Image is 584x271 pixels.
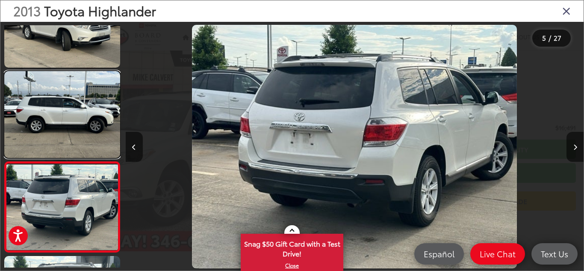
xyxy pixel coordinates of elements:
[470,243,525,265] a: Live Chat
[3,70,121,159] img: 2013 Toyota Highlander Base Plus V6
[554,33,561,42] span: 27
[126,25,584,269] div: 2013 Toyota Highlander Base Plus V6 4
[5,164,119,250] img: 2013 Toyota Highlander Base Plus V6
[542,33,546,42] span: 5
[562,5,571,16] i: Close gallery
[419,248,459,259] span: Español
[531,243,578,265] a: Text Us
[414,243,464,265] a: Español
[192,25,517,269] img: 2013 Toyota Highlander Base Plus V6
[475,248,520,259] span: Live Chat
[548,35,552,41] span: /
[126,132,143,162] button: Previous image
[242,235,342,261] span: Snag $50 Gift Card with a Test Drive!
[44,1,156,20] span: Toyota Highlander
[566,132,584,162] button: Next image
[537,248,572,259] span: Text Us
[13,1,41,20] span: 2013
